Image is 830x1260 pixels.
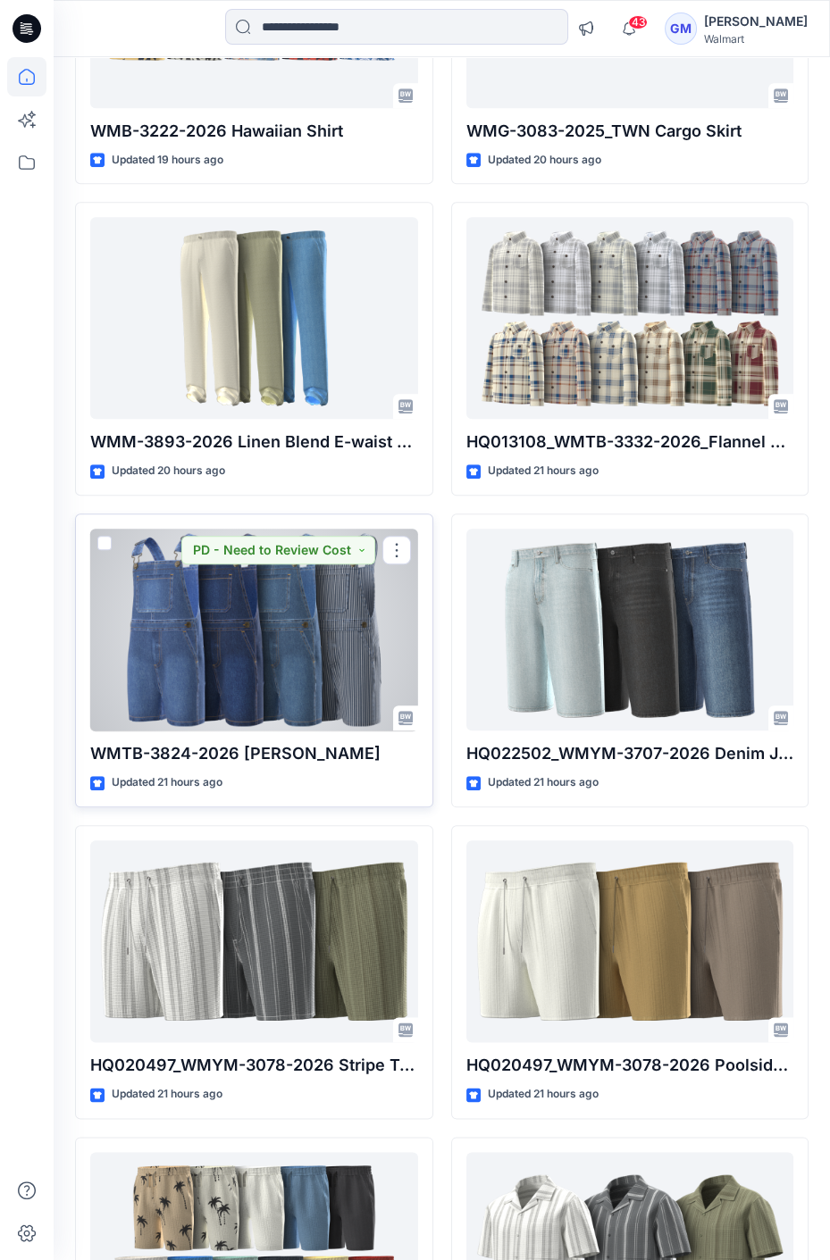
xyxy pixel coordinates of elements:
[704,11,808,32] div: [PERSON_NAME]
[488,462,599,480] p: Updated 21 hours ago
[466,529,794,730] a: HQ022502_WMYM-3707-2026 Denim Jort
[466,741,794,766] p: HQ022502_WMYM-3707-2026 Denim Jort
[466,840,794,1042] a: HQ020497_WMYM-3078-2026 Poolside Short (set) Inseam 6"
[112,151,223,170] p: Updated 19 hours ago
[112,462,225,480] p: Updated 20 hours ago
[90,119,418,144] p: WMB-3222-2026 Hawaiian Shirt
[90,217,418,419] a: WMM-3893-2026 Linen Blend E-waist Pant
[90,741,418,766] p: WMTB-3824-2026 [PERSON_NAME]
[665,13,697,45] div: GM
[466,430,794,455] p: HQ013108_WMTB-3332-2026_Flannel Shirt
[90,430,418,455] p: WMM-3893-2026 Linen Blend E-waist Pant
[466,1053,794,1078] p: HQ020497_WMYM-3078-2026 Poolside Short (set) Inseam 6"
[466,217,794,419] a: HQ013108_WMTB-3332-2026_Flannel Shirt
[628,15,648,29] span: 43
[90,529,418,730] a: WMTB-3824-2026 Shortall
[90,840,418,1042] a: HQ020497_WMYM-3078-2026 Stripe Texture Short (set) Inseam 6”
[488,773,599,792] p: Updated 21 hours ago
[488,151,601,170] p: Updated 20 hours ago
[112,773,222,792] p: Updated 21 hours ago
[488,1085,599,1104] p: Updated 21 hours ago
[90,1053,418,1078] p: HQ020497_WMYM-3078-2026 Stripe Texture Short (set) Inseam 6”
[466,119,794,144] p: WMG-3083-2025_TWN Cargo Skirt
[704,32,808,46] div: Walmart
[112,1085,222,1104] p: Updated 21 hours ago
